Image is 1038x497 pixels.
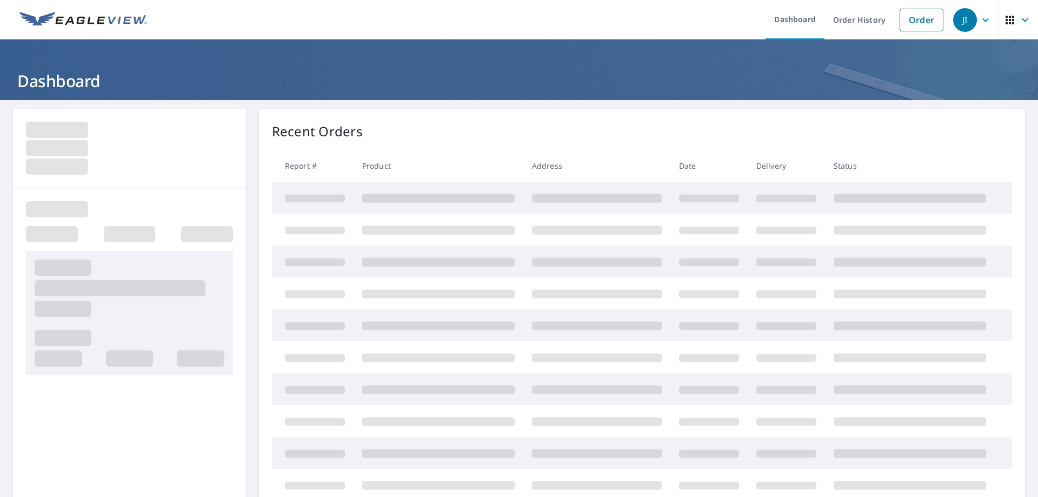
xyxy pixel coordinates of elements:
th: Product [354,150,523,182]
a: Order [900,9,943,31]
h1: Dashboard [13,70,1025,92]
th: Report # [272,150,354,182]
th: Address [523,150,670,182]
th: Delivery [748,150,825,182]
div: JI [953,8,977,32]
img: EV Logo [19,12,147,28]
p: Recent Orders [272,122,363,141]
th: Date [670,150,748,182]
th: Status [825,150,995,182]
